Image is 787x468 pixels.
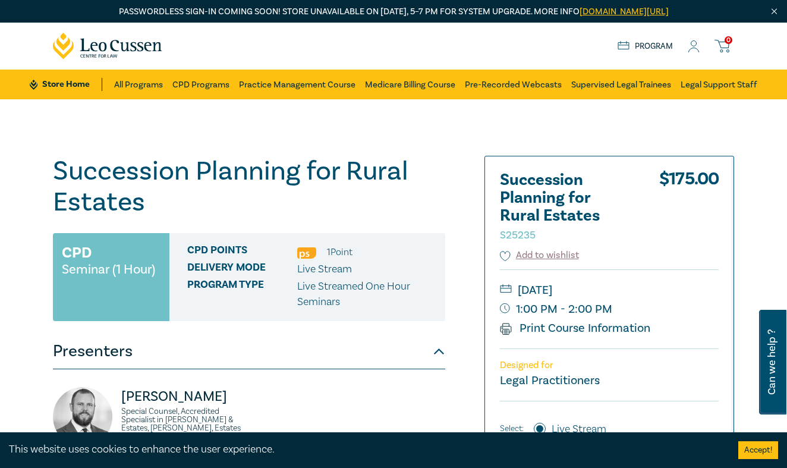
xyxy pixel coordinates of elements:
[297,279,436,310] p: Live Streamed One Hour Seminars
[500,360,719,371] p: Designed for
[327,244,352,260] li: 1 Point
[114,70,163,99] a: All Programs
[738,441,778,459] button: Accept cookies
[297,247,316,259] img: Professional Skills
[53,387,112,447] img: https://s3.ap-southeast-2.amazonaws.com/lc-presenter-images/Jack%20Conway.jpg
[681,70,757,99] a: Legal Support Staff
[53,5,734,18] p: Passwordless sign-in coming soon! Store unavailable on [DATE], 5–7 PM for system upgrade. More info
[465,70,562,99] a: Pre-Recorded Webcasts
[571,70,671,99] a: Supervised Legal Trainees
[187,279,297,310] span: Program type
[552,422,606,437] label: Live Stream
[500,373,600,388] small: Legal Practitioners
[121,387,242,406] p: [PERSON_NAME]
[62,242,92,263] h3: CPD
[659,171,719,249] div: $ 175.00
[500,422,524,435] span: Select:
[365,70,455,99] a: Medicare Billing Course
[500,228,536,242] small: S25235
[580,6,669,17] a: [DOMAIN_NAME][URL]
[172,70,229,99] a: CPD Programs
[30,78,102,91] a: Store Home
[121,407,242,466] small: Special Counsel, Accredited Specialist in [PERSON_NAME] & Estates, [PERSON_NAME], Estates and Suc...
[239,70,355,99] a: Practice Management Course
[9,442,720,457] div: This website uses cookies to enhance the user experience.
[500,321,650,336] a: Print Course Information
[766,317,777,407] span: Can we help ?
[769,7,779,17] img: Close
[500,249,579,262] button: Add to wishlist
[618,40,673,53] a: Program
[62,263,155,275] small: Seminar (1 Hour)
[500,281,719,300] small: [DATE]
[187,262,297,277] span: Delivery Mode
[297,262,352,276] span: Live Stream
[53,156,445,218] h1: Succession Planning for Rural Estates
[500,171,631,243] h2: Succession Planning for Rural Estates
[500,300,719,319] small: 1:00 PM - 2:00 PM
[53,334,445,369] button: Presenters
[187,244,297,260] span: CPD Points
[725,36,732,44] span: 0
